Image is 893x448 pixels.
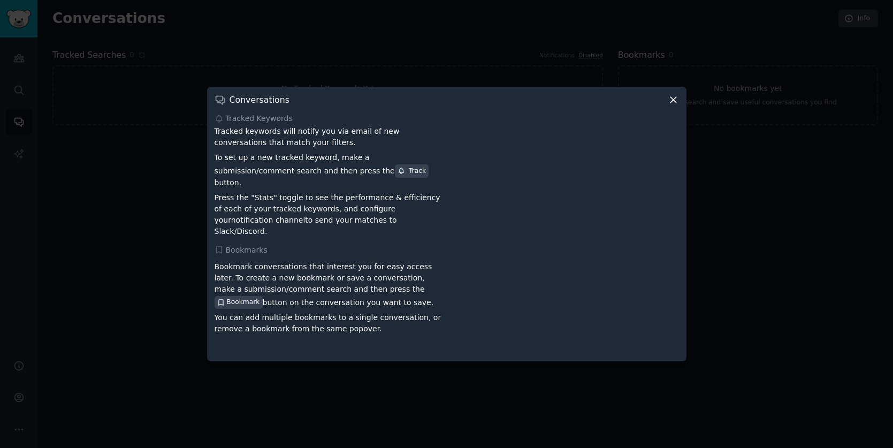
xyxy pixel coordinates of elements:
[215,113,679,124] div: Tracked Keywords
[226,298,259,307] span: Bookmark
[451,257,679,354] iframe: YouTube video player
[215,126,443,148] p: Tracked keywords will notify you via email of new conversations that match your filters.
[398,166,426,176] div: Track
[231,216,306,224] a: notification channel
[215,245,679,256] div: Bookmarks
[215,152,443,188] p: To set up a new tracked keyword, make a submission/comment search and then press the button.
[215,261,443,308] p: Bookmark conversations that interest you for easy access later. To create a new bookmark or save ...
[451,126,679,222] iframe: YouTube video player
[215,312,443,335] p: You can add multiple bookmarks to a single conversation, or remove a bookmark from the same popover.
[215,192,443,237] p: Press the "Stats" toggle to see the performance & efficiency of each of your tracked keywords, an...
[230,94,289,105] h3: Conversations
